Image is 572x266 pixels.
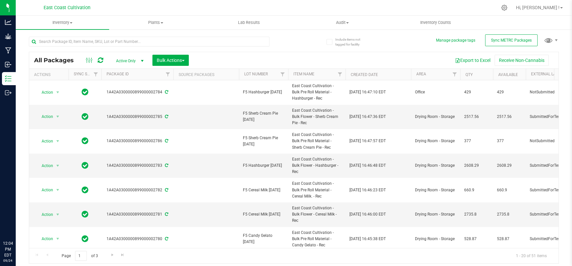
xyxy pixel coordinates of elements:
span: 377 [497,138,522,144]
inline-svg: Grow [5,33,11,40]
span: Action [36,112,53,121]
span: select [54,112,62,121]
button: Manage package tags [436,38,475,43]
span: East Coast Cultivation - Bulk Flower - Hashburger - Rec [292,156,342,175]
a: Audit [296,16,389,29]
span: East Coast Cultivation - Bulk Flower - Cereal Milk - Rec [292,205,342,224]
span: F5 Hashburger [DATE] [243,89,284,95]
a: Item Name [293,72,314,76]
span: Plants [109,20,202,26]
a: Lot Number [244,72,268,76]
span: Action [36,161,53,170]
span: East Coast Cultivation - Bulk Pre Roll Material - Hashburger - Rec [292,83,342,102]
span: East Coast Cultivation - Bulk Pre Roll Material - Cereal Milk. - Rec [292,180,342,199]
input: 1 [75,251,87,261]
span: 2608.29 [464,162,489,169]
inline-svg: Outbound [5,89,11,96]
span: Sync from Compliance System [164,212,168,217]
span: select [54,161,62,170]
inline-svg: Manufacturing [5,47,11,54]
span: [DATE] 16:47:57 EDT [349,138,386,144]
span: Page of 3 [56,251,103,261]
span: Drying Room - Storage [415,162,456,169]
span: Action [36,88,53,97]
span: Office [415,89,456,95]
iframe: Resource center unread badge [19,213,27,220]
span: Sync from Compliance System [164,163,168,168]
span: F5 Candy Gelato [DATE] [243,233,284,245]
span: 660.9 [464,187,489,193]
a: Filter [163,69,173,80]
span: East Coast Cultivation - Bulk Flower - Sherb Cream Pie - Rec [292,107,342,126]
span: Sync from Compliance System [164,114,168,119]
p: 12:04 PM EDT [3,240,13,258]
span: 377 [464,138,489,144]
a: Area [416,72,426,76]
span: In Sync [82,112,89,121]
div: 1A42A0300000899000002782 [100,187,174,193]
span: Drying Room - Storage [415,236,456,242]
a: Filter [90,69,101,80]
span: East Coast Cultivation - Bulk Pre Roll Material - Candy Gelato - Rec [292,230,342,249]
span: 2517.56 [464,114,489,120]
span: [DATE] 16:46:48 EDT [349,162,386,169]
span: Hi, [PERSON_NAME] ! [516,5,560,10]
a: Filter [449,69,460,80]
span: In Sync [82,87,89,97]
a: Lab Results [202,16,296,29]
span: Lab Results [229,20,269,26]
span: select [54,185,62,195]
span: select [54,234,62,243]
span: select [54,137,62,146]
span: Inventory Counts [411,20,460,26]
span: East Coast Cultivation [44,5,90,10]
div: Manage settings [500,5,508,11]
a: Inventory [16,16,109,29]
div: 1A42A0300000899000002780 [100,236,174,242]
p: 09/24 [3,258,13,263]
span: select [54,88,62,97]
span: Drying Room - Storage [415,187,456,193]
span: F5 Sherb Cream Pie [DATE] [243,135,284,147]
a: Available [498,72,518,77]
a: Filter [335,69,345,80]
span: Include items not tagged for facility [335,37,368,47]
span: Action [36,185,53,195]
span: Bulk Actions [157,58,185,63]
div: Actions [34,72,66,77]
span: Inventory [16,20,109,26]
span: F5 Cereal Milk [DATE] [243,211,284,218]
th: Source Packages [173,69,239,80]
span: Sync from Compliance System [164,188,168,192]
inline-svg: Inbound [5,61,11,68]
button: Receive Non-Cannabis [495,55,549,66]
span: Action [36,234,53,243]
button: Export to Excel [451,55,495,66]
iframe: Resource center [7,214,26,233]
span: 2735.8 [464,211,489,218]
span: Audit [296,20,389,26]
span: 2735.8 [497,211,522,218]
span: [DATE] 16:47:10 EDT [349,89,386,95]
span: [DATE] 16:47:36 EDT [349,114,386,120]
span: In Sync [82,210,89,219]
input: Search Package ID, Item Name, SKU, Lot or Part Number... [29,37,269,47]
a: Created Date [351,72,378,77]
span: 528.87 [497,236,522,242]
span: 429 [497,89,522,95]
inline-svg: Analytics [5,19,11,26]
span: In Sync [82,136,89,145]
button: Bulk Actions [152,55,189,66]
span: 2517.56 [497,114,522,120]
span: F5 Sherb Cream Pie [DATE] [243,110,284,123]
span: 429 [464,89,489,95]
inline-svg: Inventory [5,75,11,82]
span: [DATE] 16:46:23 EDT [349,187,386,193]
span: Sync from Compliance System [164,139,168,143]
span: Sync from Compliance System [164,90,168,94]
span: Sync from Compliance System [164,237,168,241]
span: Drying Room - Storage [415,138,456,144]
span: F5 Cereal Milk [DATE] [243,187,284,193]
a: Sync Status [74,72,99,76]
span: Action [36,137,53,146]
